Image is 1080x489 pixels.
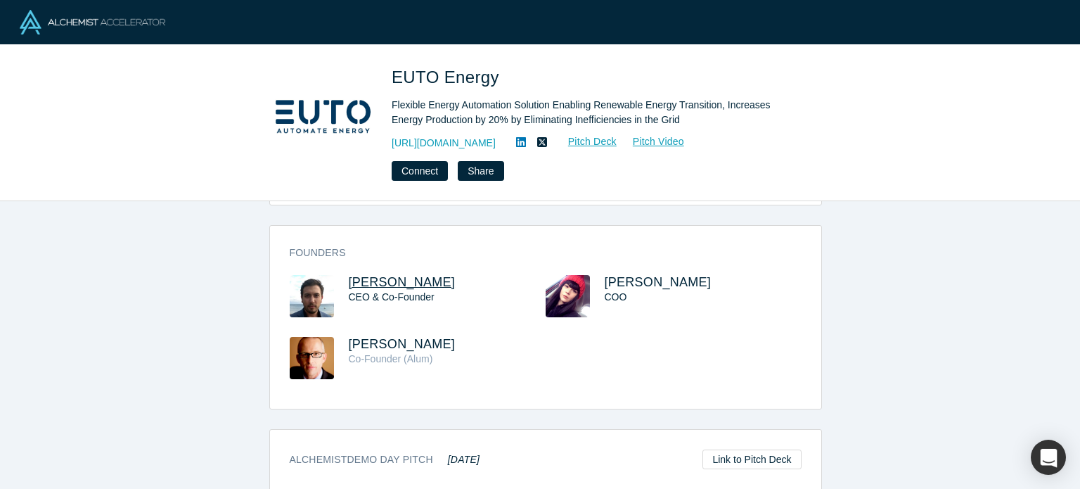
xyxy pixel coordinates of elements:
img: EUTO Energy's Logo [274,65,372,163]
a: Pitch Video [617,134,685,150]
img: Alchemist Logo [20,10,165,34]
a: [PERSON_NAME] [605,275,712,289]
a: [PERSON_NAME] [349,337,456,351]
a: [PERSON_NAME] [349,275,456,289]
button: Connect [392,161,448,181]
a: [URL][DOMAIN_NAME] [392,136,496,151]
span: CEO & Co-Founder [349,291,435,303]
h3: Alchemist Demo Day Pitch [290,452,480,467]
span: COO [605,291,627,303]
img: Robert Winder's Profile Image [290,337,334,379]
span: EUTO Energy [392,68,504,87]
em: [DATE] [448,454,480,465]
img: Ezgi Kaplan's Profile Image [546,275,590,317]
img: Ali Karademir's Profile Image [290,275,334,317]
a: Pitch Deck [553,134,617,150]
h3: Founders [290,246,782,260]
div: Flexible Energy Automation Solution Enabling Renewable Energy Transition, Increases Energy Produc... [392,98,785,127]
button: Share [458,161,503,181]
span: Co-Founder (Alum) [349,353,433,364]
a: Link to Pitch Deck [702,450,801,469]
